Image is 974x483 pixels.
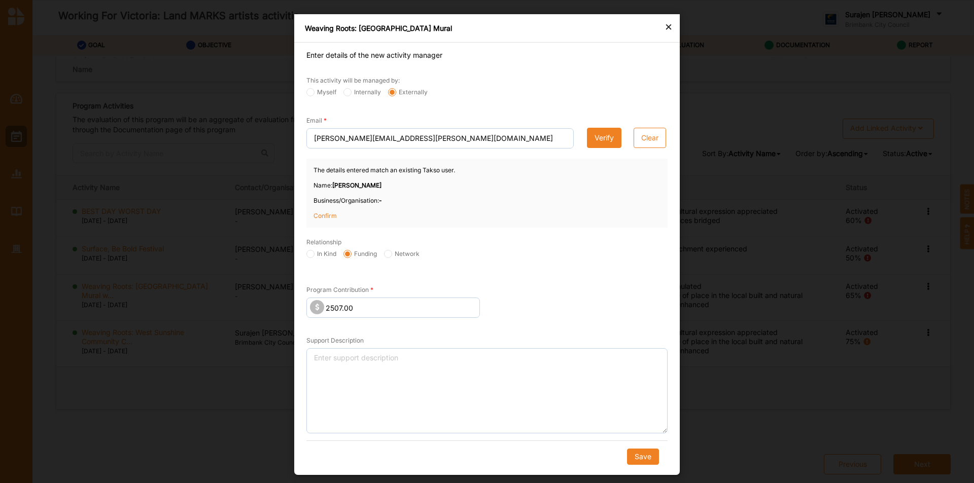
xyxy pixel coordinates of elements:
[627,449,659,465] button: Save
[306,337,364,345] label: Support Description
[306,250,315,258] input: In Kind
[306,286,373,294] label: Program Contribution
[306,128,574,148] input: Enter email address
[314,181,660,190] p: Name:
[306,77,400,85] label: This activity will be managed by:
[306,250,336,258] label: In Kind
[314,166,660,175] p: The details entered match an existing Takso user.
[306,298,480,318] input: 0.00
[384,250,420,258] label: Network
[314,211,364,220] p: Confirm
[332,181,381,189] strong: [PERSON_NAME]
[343,250,352,258] input: Funding
[379,197,382,204] strong: -
[305,23,669,33] div: Weaving Roots: [GEOGRAPHIC_DATA] Mural
[306,50,442,60] label: Enter details of the new activity manager
[314,196,660,205] p: Business/Organisation:
[306,88,315,96] input: Myself
[343,88,381,96] label: Internally
[388,88,428,96] label: Externally
[634,128,666,148] button: Clear
[384,250,392,258] input: Network
[343,250,377,258] label: Funding
[587,128,621,148] button: Verify
[388,88,396,96] input: Externally
[665,20,673,32] div: ×
[306,88,336,96] label: Myself
[343,88,352,96] input: Internally
[306,117,327,125] label: Email
[306,238,341,246] label: Relationship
